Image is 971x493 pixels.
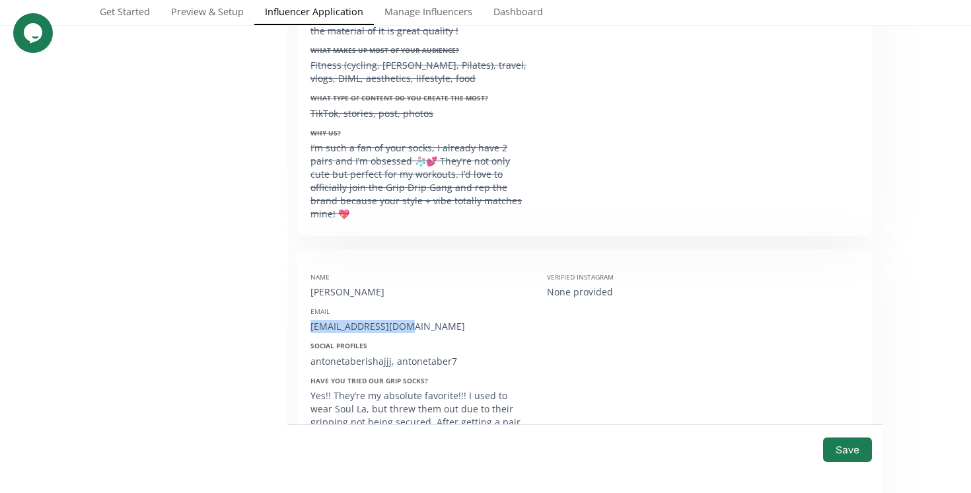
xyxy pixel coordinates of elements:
div: None provided [547,285,764,299]
div: I’m such a fan of your socks, I already have 2 pairs and I’m obsessed 🧦💕 They’re not only cute bu... [310,141,527,221]
button: Save [823,437,872,462]
strong: What type of content do you create the most? [310,93,488,102]
strong: Social Profiles [310,341,367,350]
strong: What makes up most of your audience? [310,46,459,55]
div: Verified Instagram [547,272,764,282]
div: TikTok, stories, post, photos [310,107,527,120]
div: [PERSON_NAME] [310,285,527,299]
div: Name [310,272,527,282]
div: Email [310,307,527,316]
div: Fitness (cycling, [PERSON_NAME], Pilates), travel, vlogs, DIML, aesthetics, lifestyle, food [310,59,527,85]
iframe: chat widget [13,13,55,53]
div: antonetaberishajjj, antonetaber7 [310,355,527,368]
div: [EMAIL_ADDRESS][DOMAIN_NAME] [310,320,527,333]
strong: Have you tried our grip socks? [310,376,428,385]
strong: Why us? [310,128,341,137]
